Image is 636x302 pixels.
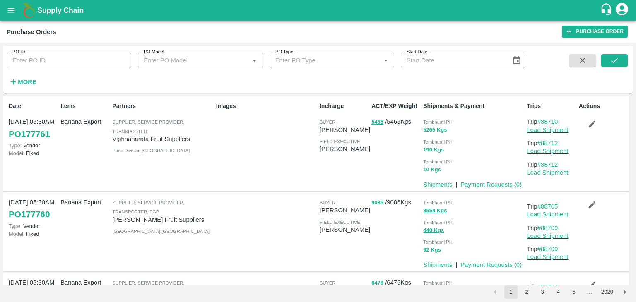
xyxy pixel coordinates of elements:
button: Open [381,55,391,66]
p: [DATE] 05:30AM [9,198,57,207]
nav: pagination navigation [487,285,633,299]
p: [PERSON_NAME] [320,225,370,234]
a: Load Shipment [527,254,569,260]
a: #88712 [537,161,558,168]
label: PO Model [144,49,164,55]
button: Go to page 2 [520,285,533,299]
a: #88704 [537,283,558,290]
p: Vendor [9,222,57,230]
button: 9086 [371,198,383,208]
a: #88710 [537,118,558,125]
a: PO177760 [9,207,50,222]
button: 6476 [371,278,383,288]
button: open drawer [2,1,21,20]
p: Trip [527,202,576,211]
p: Trip [527,139,576,148]
div: Purchase Orders [7,26,56,37]
p: Banana Export [60,278,109,287]
a: Load Shipment [527,169,569,176]
div: customer-support [600,3,614,18]
span: [GEOGRAPHIC_DATA] , [GEOGRAPHIC_DATA] [112,229,210,234]
div: | [452,257,457,269]
p: Fixed [9,149,57,157]
p: Actions [579,102,627,110]
span: Tembhurni PH [423,240,453,244]
p: Banana Export [60,198,109,207]
span: Supplier, Service Provider, Transporter, FGP [112,280,184,295]
a: Payment Requests (0) [460,261,522,268]
span: Supplier, Service Provider, Transporter, FGP [112,200,184,214]
p: Incharge [320,102,368,110]
a: #88705 [537,203,558,210]
button: 10 Kgs [423,165,441,175]
span: Tembhurni PH [423,220,453,225]
img: logo [21,2,37,19]
p: Images [216,102,316,110]
span: Tembhurni PH [423,159,453,164]
span: buyer [320,200,335,205]
button: More [7,75,39,89]
input: Start Date [401,53,506,68]
button: page 1 [504,285,518,299]
p: Fixed [9,230,57,238]
a: #88709 [537,246,558,252]
span: buyer [320,280,335,285]
p: Items [60,102,109,110]
a: #88712 [537,140,558,146]
label: Start Date [407,49,427,55]
span: Tembhurni PH [423,280,453,285]
a: #88709 [537,225,558,231]
button: Go to page 2020 [599,285,616,299]
button: Choose date [509,53,525,68]
span: field executive [320,220,360,225]
div: | [452,177,457,189]
p: Banana Export [60,117,109,126]
input: Enter PO Model [140,55,246,66]
a: Payment Requests (0) [460,181,522,188]
strong: More [18,79,36,85]
div: account of current user [614,2,629,19]
button: 8554 Kgs [423,206,447,216]
p: Shipments & Payment [423,102,523,110]
p: ACT/EXP Weight [371,102,420,110]
p: Partners [112,102,212,110]
p: Vighnaharata Fruit Suppliers [112,134,212,144]
p: Trip [527,117,576,126]
div: … [583,288,596,296]
p: Date [9,102,57,110]
label: PO Type [275,49,293,55]
button: Go to page 5 [567,285,581,299]
span: Tembhurni PH [423,139,453,144]
p: [DATE] 05:30AM [9,278,57,287]
span: Tembhurni PH [423,120,453,125]
span: Tembhurni PH [423,200,453,205]
b: Supply Chain [37,6,84,14]
button: 440 Kgs [423,226,444,235]
a: Load Shipment [527,127,569,133]
a: Load Shipment [527,148,569,154]
a: Shipments [423,181,452,188]
p: Vendor [9,141,57,149]
p: [PERSON_NAME] Fruit Suppliers [112,215,212,224]
span: buyer [320,120,335,125]
button: Go to page 3 [536,285,549,299]
p: Trips [527,102,576,110]
p: Trip [527,282,576,291]
p: [DATE] 05:30AM [9,117,57,126]
p: / 9086 Kgs [371,198,420,207]
button: 5465 [371,117,383,127]
input: Enter PO ID [7,53,131,68]
a: Supply Chain [37,5,600,16]
span: Supplier, Service Provider, Transporter [112,120,184,134]
button: Open [249,55,260,66]
button: 5265 Kgs [423,125,447,135]
label: PO ID [12,49,25,55]
a: Load Shipment [527,211,569,218]
span: field executive [320,139,360,144]
span: Model: [9,150,24,156]
button: Go to next page [618,285,631,299]
span: Type: [9,223,22,229]
button: Go to page 4 [552,285,565,299]
button: 92 Kgs [423,245,441,255]
span: Pune Division , [GEOGRAPHIC_DATA] [112,148,190,153]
